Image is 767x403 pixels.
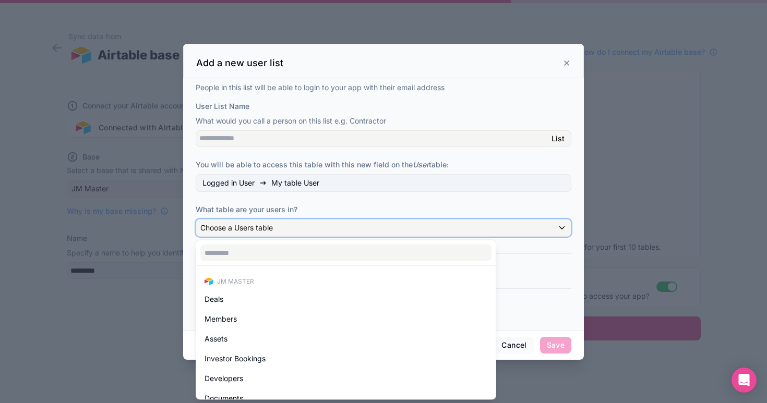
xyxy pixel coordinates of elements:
[217,277,254,286] span: JM Master
[732,368,757,393] div: Open Intercom Messenger
[205,352,266,365] span: Investor Bookings
[205,372,243,385] span: Developers
[205,277,213,286] img: Airtable Logo
[205,293,223,306] span: Deals
[205,313,237,325] span: Members
[205,333,227,345] span: Assets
